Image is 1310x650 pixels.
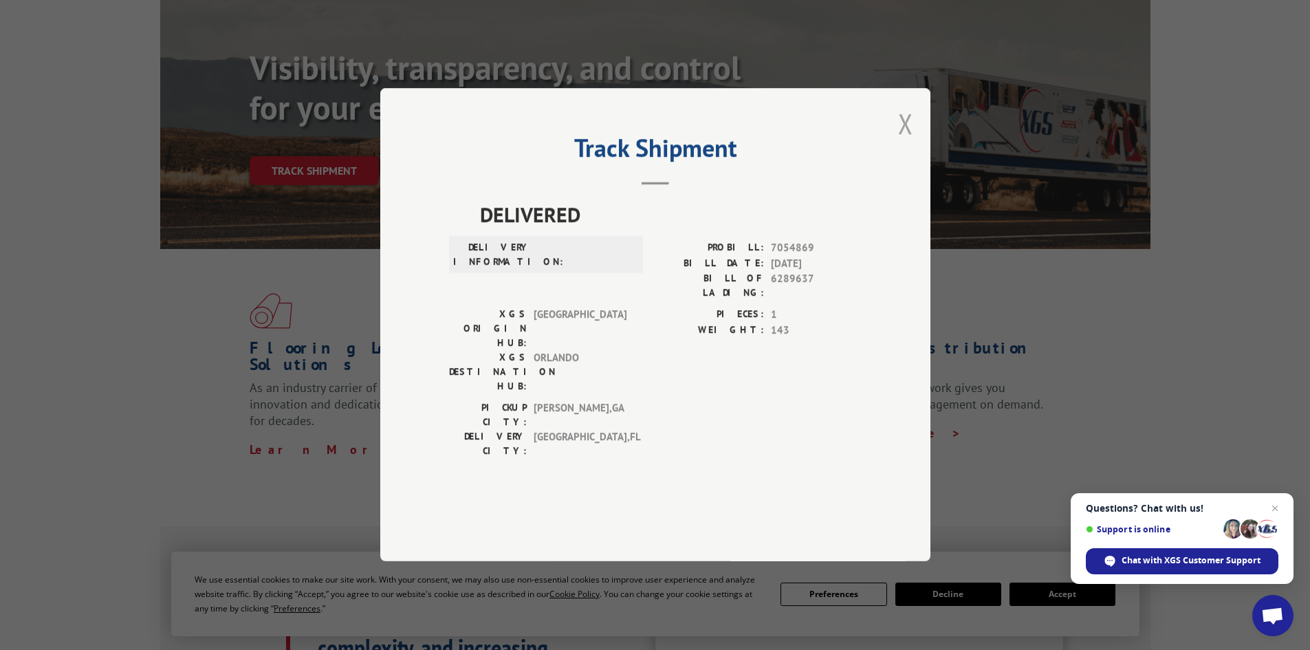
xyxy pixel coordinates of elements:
span: [GEOGRAPHIC_DATA] , FL [534,430,626,459]
label: PICKUP CITY: [449,401,527,430]
span: Support is online [1086,524,1219,534]
span: 1 [771,307,862,323]
span: [DATE] [771,256,862,272]
span: ORLANDO [534,351,626,394]
span: 143 [771,323,862,338]
label: DELIVERY INFORMATION: [453,241,531,270]
label: PROBILL: [655,241,764,257]
label: PIECES: [655,307,764,323]
span: Close chat [1267,500,1283,517]
div: Chat with XGS Customer Support [1086,548,1278,574]
div: Open chat [1252,595,1293,636]
span: Questions? Chat with us! [1086,503,1278,514]
label: DELIVERY CITY: [449,430,527,459]
span: [PERSON_NAME] , GA [534,401,626,430]
h2: Track Shipment [449,138,862,164]
label: BILL OF LADING: [655,272,764,301]
span: DELIVERED [480,199,862,230]
label: XGS DESTINATION HUB: [449,351,527,394]
span: 6289637 [771,272,862,301]
label: XGS ORIGIN HUB: [449,307,527,351]
label: BILL DATE: [655,256,764,272]
span: [GEOGRAPHIC_DATA] [534,307,626,351]
label: WEIGHT: [655,323,764,338]
span: 7054869 [771,241,862,257]
span: Chat with XGS Customer Support [1122,554,1260,567]
button: Close modal [898,105,913,142]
